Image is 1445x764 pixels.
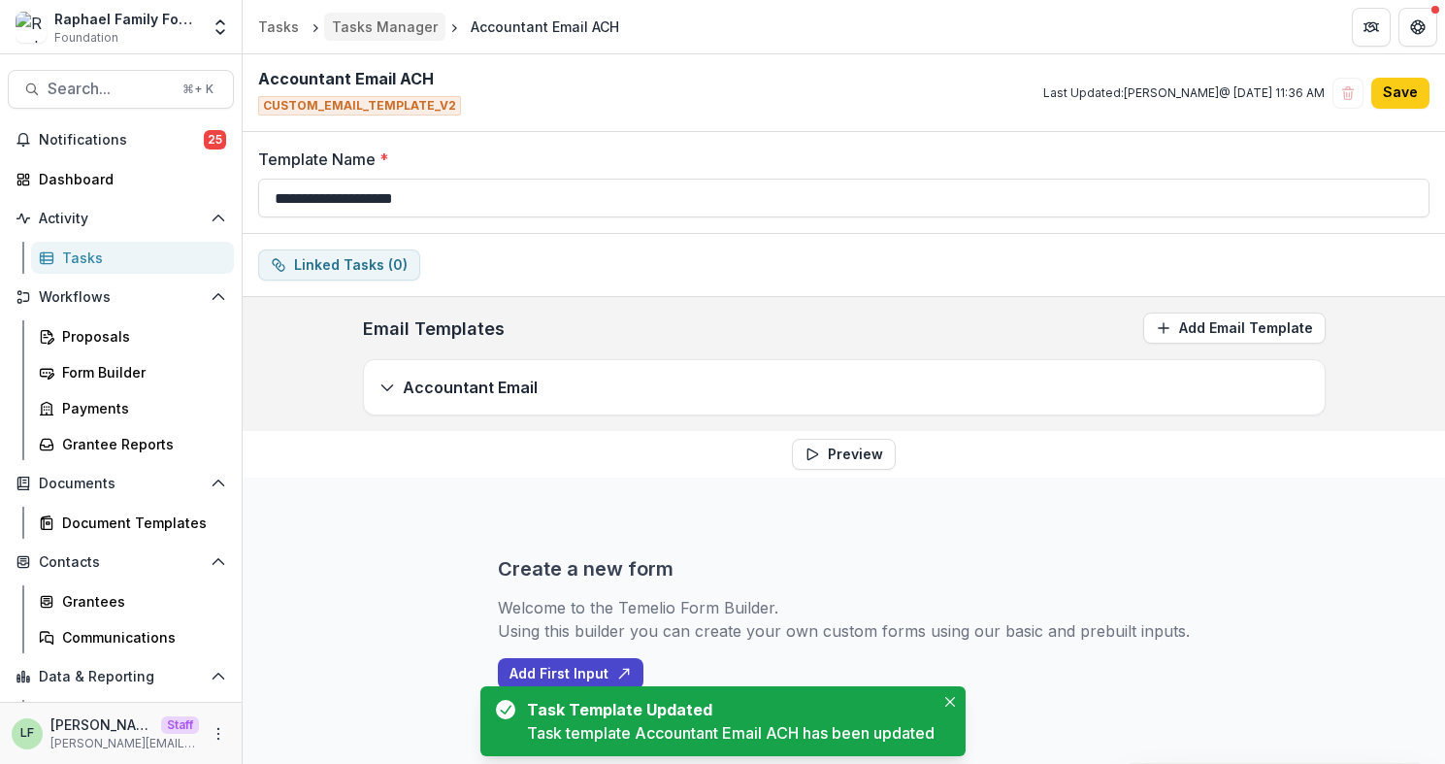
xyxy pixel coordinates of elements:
[161,716,199,734] p: Staff
[39,211,203,227] span: Activity
[31,507,234,539] a: Document Templates
[50,714,153,735] p: [PERSON_NAME]
[31,621,234,653] a: Communications
[498,596,1190,619] p: Welcome to the Temelio Form Builder.
[39,669,203,685] span: Data & Reporting
[16,12,47,43] img: Raphael Family Foundation
[258,249,420,281] button: dependent-tasks
[48,80,171,98] span: Search...
[1043,84,1325,102] p: Last Updated: [PERSON_NAME] @ [DATE] 11:36 AM
[8,124,234,155] button: Notifications25
[179,79,217,100] div: ⌘ + K
[1371,78,1429,109] button: Save
[527,721,935,745] div: Task template Accountant Email ACH has been updated
[1332,78,1363,109] button: Delete template
[258,148,1418,171] label: Template Name
[62,362,218,382] div: Form Builder
[39,476,203,492] span: Documents
[250,13,307,41] a: Tasks
[50,735,199,752] p: [PERSON_NAME][EMAIL_ADDRESS][DOMAIN_NAME]
[527,698,927,721] div: Task Template Updated
[31,242,234,274] a: Tasks
[250,13,627,41] nav: breadcrumb
[31,320,234,352] a: Proposals
[1143,313,1326,344] button: Add Email Template
[498,557,673,581] h3: Create a new form
[363,316,505,342] p: Email Templates
[364,360,1325,415] div: Accountant Email
[8,547,234,578] button: Open Contacts
[8,163,234,195] a: Dashboard
[258,17,299,37] div: Tasks
[8,70,234,109] button: Search...
[204,130,226,149] span: 25
[31,392,234,424] a: Payments
[62,398,218,418] div: Payments
[54,29,118,47] span: Foundation
[8,661,234,692] button: Open Data & Reporting
[39,132,204,149] span: Notifications
[39,169,218,189] div: Dashboard
[403,376,538,399] p: Accountant Email
[8,468,234,499] button: Open Documents
[62,627,218,648] div: Communications
[324,13,445,41] a: Tasks Manager
[207,722,230,746] button: More
[31,428,234,460] a: Grantee Reports
[1398,8,1437,47] button: Get Help
[62,326,218,347] div: Proposals
[498,658,643,689] button: Add First Input
[792,439,896,470] button: Preview
[62,513,218,533] div: Document Templates
[62,591,218,612] div: Grantees
[54,9,199,29] div: Raphael Family Foundation
[8,203,234,234] button: Open Activity
[498,619,1190,643] p: Using this builder you can create your own custom forms using our basic and prebuilt inputs.
[471,17,619,37] div: Accountant Email ACH
[332,17,438,37] div: Tasks Manager
[258,70,434,88] h2: Accountant Email ACH
[31,585,234,617] a: Grantees
[938,690,962,714] button: Close
[62,434,218,454] div: Grantee Reports
[8,282,234,313] button: Open Workflows
[39,554,203,571] span: Contacts
[1352,8,1391,47] button: Partners
[207,8,234,47] button: Open entity switcher
[31,700,234,732] a: Dashboard
[62,248,218,268] div: Tasks
[258,96,461,116] span: CUSTOM_EMAIL_TEMPLATE_V2
[20,727,34,740] div: Lucy Fey
[31,356,234,388] a: Form Builder
[39,289,203,306] span: Workflows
